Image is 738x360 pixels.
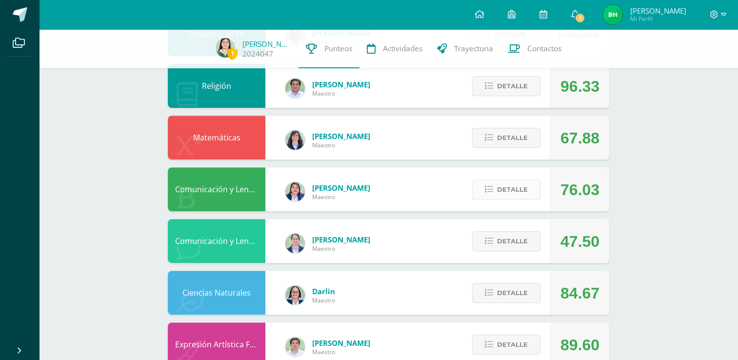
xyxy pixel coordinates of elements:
[383,43,422,54] span: Actividades
[312,89,370,98] span: Maestro
[168,167,265,211] div: Comunicación y Lenguaje Idioma Español
[430,29,500,68] a: Trayectoria
[454,43,493,54] span: Trayectoria
[497,336,528,354] span: Detalle
[312,80,370,89] span: [PERSON_NAME]
[312,183,370,193] span: [PERSON_NAME]
[285,79,305,98] img: f767cae2d037801592f2ba1a5db71a2a.png
[560,271,599,315] div: 84.67
[312,235,370,244] span: [PERSON_NAME]
[472,335,540,355] button: Detalle
[285,234,305,253] img: bdeda482c249daf2390eb3a441c038f2.png
[630,15,686,23] span: Mi Perfil
[168,271,265,315] div: Ciencias Naturales
[312,296,335,304] span: Maestro
[242,49,273,59] a: 2024047
[472,283,540,303] button: Detalle
[216,38,235,58] img: 66ee61d5778ad043d47c5ceb8c8725b2.png
[299,29,359,68] a: Punteos
[472,128,540,148] button: Detalle
[497,232,528,250] span: Detalle
[560,220,599,263] div: 47.50
[312,338,370,348] span: [PERSON_NAME]
[285,130,305,150] img: 01c6c64f30021d4204c203f22eb207bb.png
[472,76,540,96] button: Detalle
[630,6,686,16] span: [PERSON_NAME]
[312,141,370,149] span: Maestro
[227,47,238,60] span: 1
[312,193,370,201] span: Maestro
[603,5,622,24] img: 7e8f4bfdf5fac32941a4a2fa2799f9b6.png
[324,43,352,54] span: Punteos
[560,116,599,160] div: 67.88
[527,43,561,54] span: Contactos
[560,168,599,212] div: 76.03
[500,29,569,68] a: Contactos
[242,39,291,49] a: [PERSON_NAME]
[497,180,528,199] span: Detalle
[168,116,265,160] div: Matemáticas
[168,64,265,108] div: Religión
[285,285,305,305] img: 571966f00f586896050bf2f129d9ef0a.png
[285,182,305,201] img: 97caf0f34450839a27c93473503a1ec1.png
[575,13,585,23] span: 1
[560,64,599,108] div: 96.33
[497,129,528,147] span: Detalle
[497,284,528,302] span: Detalle
[312,348,370,356] span: Maestro
[312,244,370,253] span: Maestro
[359,29,430,68] a: Actividades
[168,219,265,263] div: Comunicación y Lenguaje Inglés
[312,286,335,296] span: Darlin
[472,231,540,251] button: Detalle
[472,180,540,200] button: Detalle
[312,131,370,141] span: [PERSON_NAME]
[497,77,528,95] span: Detalle
[285,337,305,357] img: 8e3dba6cfc057293c5db5c78f6d0205d.png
